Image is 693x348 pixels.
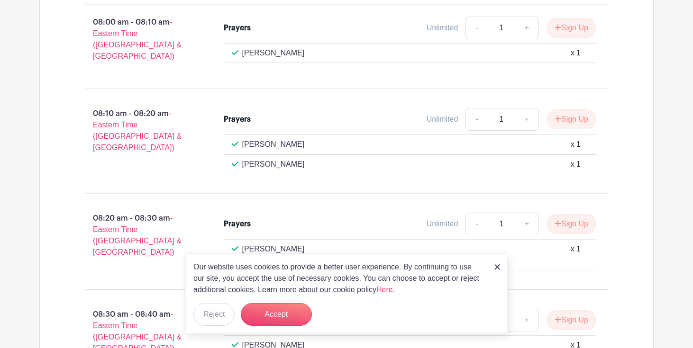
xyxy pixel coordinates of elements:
[515,213,539,235] a: +
[93,109,182,152] span: - Eastern Time ([GEOGRAPHIC_DATA] & [GEOGRAPHIC_DATA])
[547,214,596,234] button: Sign Up
[465,108,487,131] a: -
[571,47,581,59] div: x 1
[193,303,235,326] button: Reject
[427,114,458,125] div: Unlimited
[224,22,251,34] div: Prayers
[70,209,209,262] p: 08:20 am - 08:30 am
[571,139,581,150] div: x 1
[242,159,305,170] p: [PERSON_NAME]
[93,214,182,256] span: - Eastern Time ([GEOGRAPHIC_DATA] & [GEOGRAPHIC_DATA])
[70,13,209,66] p: 08:00 am - 08:10 am
[427,218,458,230] div: Unlimited
[193,261,484,295] p: Our website uses cookies to provide a better user experience. By continuing to use our site, you ...
[571,159,581,170] div: x 1
[427,22,458,34] div: Unlimited
[547,18,596,38] button: Sign Up
[242,243,312,255] p: [PERSON_NAME]
[224,114,251,125] div: Prayers
[515,17,539,39] a: +
[242,47,305,59] p: [PERSON_NAME]
[547,109,596,129] button: Sign Up
[465,17,487,39] a: -
[515,108,539,131] a: +
[224,218,251,230] div: Prayers
[241,303,312,326] button: Accept
[494,264,500,270] img: close_button-5f87c8562297e5c2d7936805f587ecaba9071eb48480494691a3f1689db116b3.svg
[465,213,487,235] a: -
[70,104,209,157] p: 08:10 am - 08:20 am
[571,243,581,266] div: x 1
[515,309,539,331] a: +
[547,310,596,330] button: Sign Up
[93,18,182,60] span: - Eastern Time ([GEOGRAPHIC_DATA] & [GEOGRAPHIC_DATA])
[242,139,305,150] p: [PERSON_NAME]
[376,286,393,294] a: Here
